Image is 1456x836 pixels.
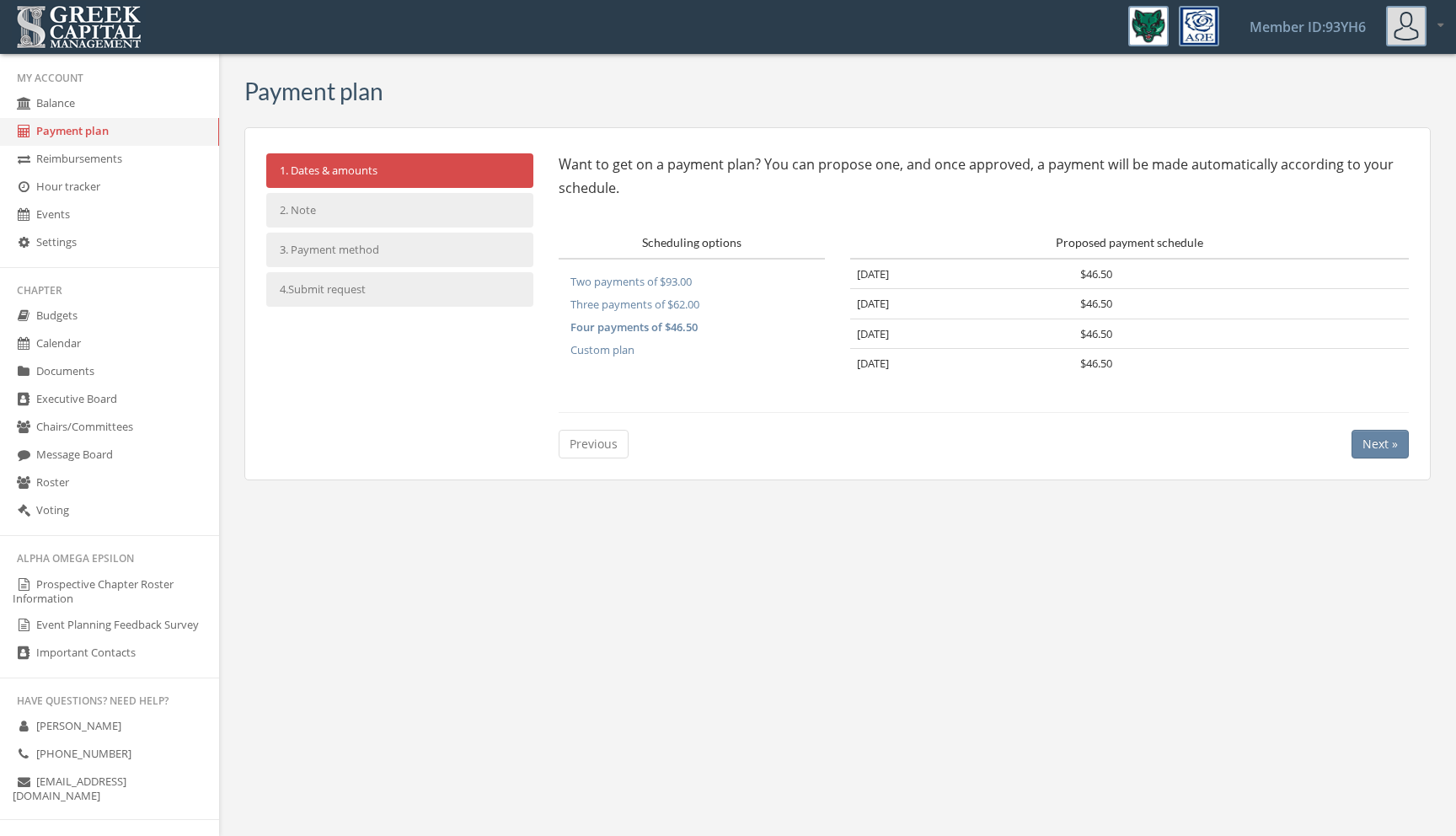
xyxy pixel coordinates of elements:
span: $46.50 [1080,266,1112,281]
a: Member ID: 93YH6 [1229,1,1386,53]
button: Custom plan [559,339,646,362]
span: [PERSON_NAME] [36,718,121,733]
span: $46.50 [1080,326,1112,341]
th: Scheduling options [559,234,826,259]
td: [DATE] [850,319,1073,349]
span: $46.50 [1080,296,1112,311]
button: Next » [1352,430,1409,458]
button: Three payments of $62.00 [559,293,711,316]
h3: Payment plan [244,78,383,104]
button: Two payments of $93.00 [559,271,704,293]
th: Proposed payment schedule [850,234,1409,259]
p: Want to get on a payment plan? You can propose one, and once approved, a payment will be made aut... [559,153,1410,200]
td: [DATE] [850,349,1073,378]
button: Four payments of $46.50 [559,316,709,339]
button: Previous [559,430,629,458]
a: 1. Dates & amounts [266,153,533,188]
span: $46.50 [1080,356,1112,371]
td: [DATE] [850,259,1073,289]
td: [DATE] [850,289,1073,319]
